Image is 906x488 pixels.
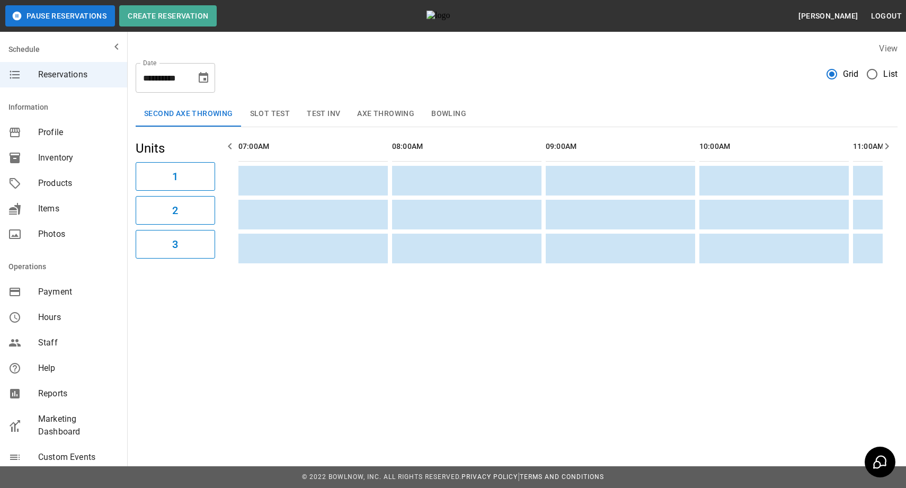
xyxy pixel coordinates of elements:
[136,230,215,259] button: 3
[38,286,119,298] span: Payment
[38,387,119,400] span: Reports
[38,311,119,324] span: Hours
[699,131,849,162] th: 10:00AM
[427,11,485,21] img: logo
[423,101,475,127] button: Bowling
[38,362,119,375] span: Help
[136,101,242,127] button: Second Axe Throwing
[136,162,215,191] button: 1
[38,413,119,438] span: Marketing Dashboard
[879,43,898,54] label: View
[238,131,388,162] th: 07:00AM
[136,101,898,127] div: inventory tabs
[867,6,906,26] button: Logout
[172,202,178,219] h6: 2
[883,68,898,81] span: List
[794,6,862,26] button: [PERSON_NAME]
[38,152,119,164] span: Inventory
[172,168,178,185] h6: 1
[38,451,119,464] span: Custom Events
[242,101,299,127] button: Slot Test
[136,196,215,225] button: 2
[193,67,214,88] button: Choose date, selected date is Oct 7, 2025
[843,68,859,81] span: Grid
[520,473,604,481] a: Terms and Conditions
[172,236,178,253] h6: 3
[38,202,119,215] span: Items
[38,68,119,81] span: Reservations
[38,228,119,241] span: Photos
[461,473,518,481] a: Privacy Policy
[136,140,215,157] h5: Units
[119,5,217,26] button: Create Reservation
[546,131,695,162] th: 09:00AM
[298,101,349,127] button: test inv
[349,101,423,127] button: Axe Throwing
[392,131,541,162] th: 08:00AM
[5,5,115,26] button: Pause Reservations
[38,126,119,139] span: Profile
[38,336,119,349] span: Staff
[302,473,461,481] span: © 2022 BowlNow, Inc. All Rights Reserved.
[38,177,119,190] span: Products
